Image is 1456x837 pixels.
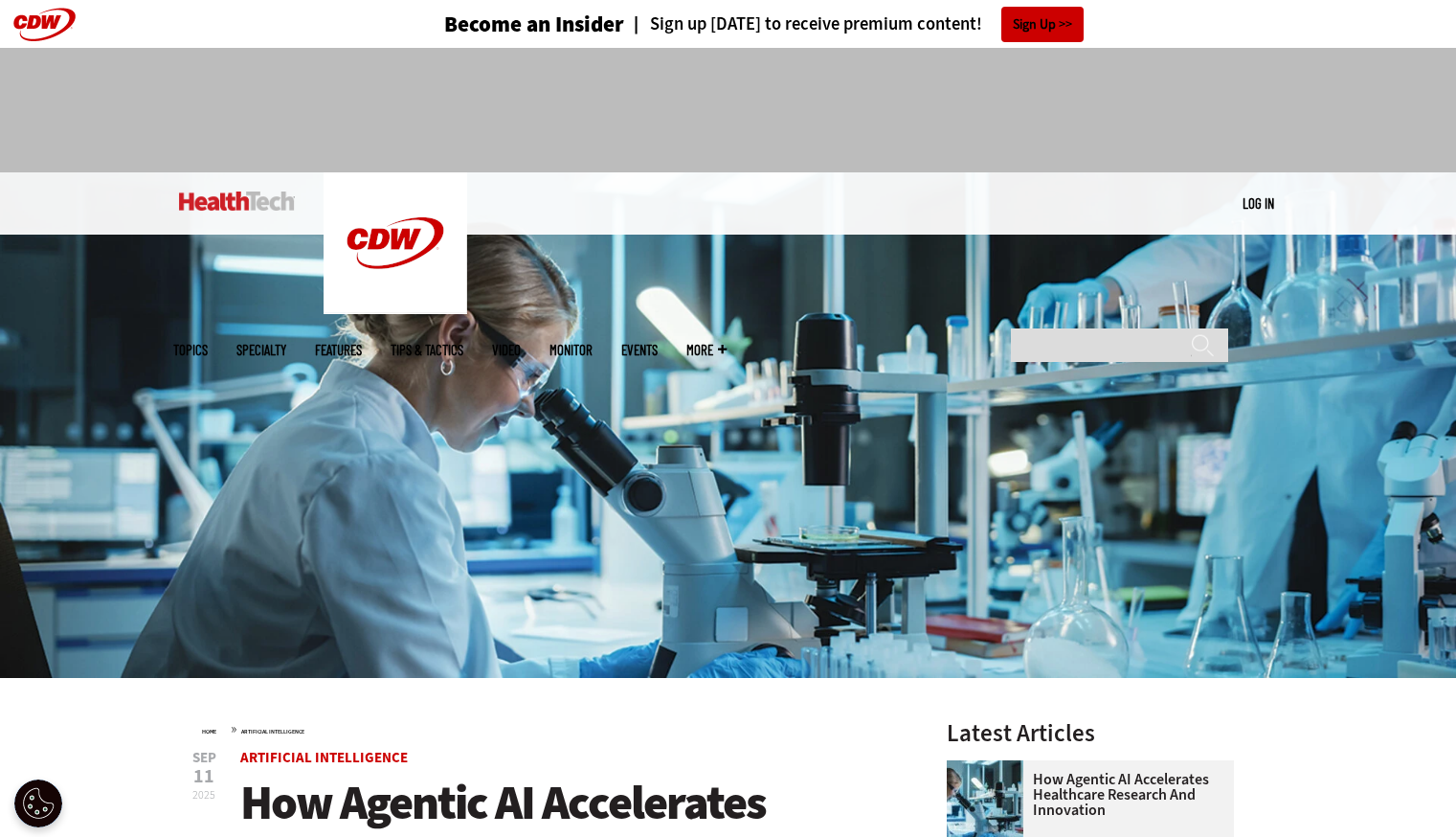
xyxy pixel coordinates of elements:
div: Cookie Settings [14,780,62,827]
a: MonITor [549,343,593,357]
a: CDW [324,299,467,319]
div: » [202,721,897,736]
span: 2025 [192,787,215,803]
a: Log in [1243,194,1274,212]
a: Artificial Intelligence [241,728,304,735]
a: Sign up [DATE] to receive premium content! [624,15,982,34]
a: Home [202,728,216,735]
span: Topics [173,343,208,357]
h3: Latest Articles [947,721,1234,745]
img: Home [324,172,467,314]
a: scientist looks through microscope in lab [947,760,1033,776]
a: Tips & Tactics [391,343,463,357]
a: Events [621,343,658,357]
img: scientist looks through microscope in lab [947,760,1023,837]
a: Sign Up [1001,7,1084,42]
button: Open Preferences [14,780,62,827]
span: Specialty [236,343,286,357]
span: More [686,343,727,357]
img: Home [179,192,295,211]
span: Sep [192,751,216,765]
span: 11 [192,767,216,786]
div: User menu [1243,193,1274,214]
a: Artificial Intelligence [240,748,408,767]
h3: Become an Insider [444,13,624,35]
a: Features [315,343,362,357]
a: Become an Insider [372,13,624,35]
a: How Agentic AI Accelerates Healthcare Research and Innovation [947,772,1222,818]
a: Video [492,343,521,357]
